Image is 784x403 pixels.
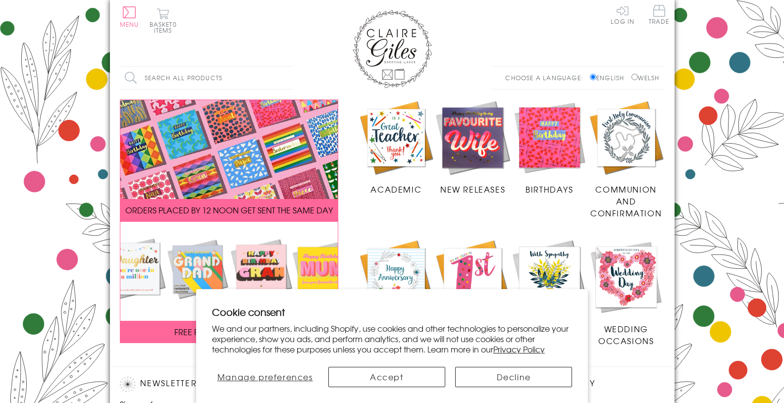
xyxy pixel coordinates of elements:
span: 0 items [154,20,177,35]
span: Academic [370,183,421,195]
span: FREE P&P ON ALL UK ORDERS [174,326,283,338]
p: Choose a language: [505,73,588,82]
a: Trade [649,5,670,26]
span: Communion and Confirmation [590,183,662,219]
button: Decline [455,367,572,387]
span: ORDERS PLACED BY 12 NOON GET SENT THE SAME DAY [125,204,333,216]
span: Manage preferences [217,371,313,383]
a: Age Cards [434,239,511,335]
a: Sympathy [511,239,588,335]
label: English [590,73,629,82]
p: We and our partners, including Shopify, use cookies and other technologies to personalize your ex... [212,323,573,354]
a: Academic [358,100,435,196]
span: New Releases [440,183,505,195]
a: Privacy Policy [493,343,545,355]
span: Birthdays [525,183,573,195]
h2: Newsletter [120,377,288,392]
input: Welsh [631,74,638,80]
span: Wedding Occasions [598,323,654,347]
a: Birthdays [511,100,588,196]
a: New Releases [434,100,511,196]
button: Manage preferences [212,367,318,387]
span: Trade [649,5,670,24]
a: Anniversary [358,239,435,335]
label: Welsh [631,73,660,82]
a: Communion and Confirmation [588,100,665,219]
a: Wedding Occasions [588,239,665,347]
span: Menu [120,20,139,29]
img: Claire Giles Greetings Cards [353,10,432,88]
button: Basket0 items [150,8,177,33]
a: Log In [611,5,634,24]
button: Menu [120,6,139,27]
input: English [590,74,596,80]
h2: Cookie consent [212,305,573,319]
button: Accept [328,367,445,387]
input: Search [283,67,293,89]
input: Search all products [120,67,293,89]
